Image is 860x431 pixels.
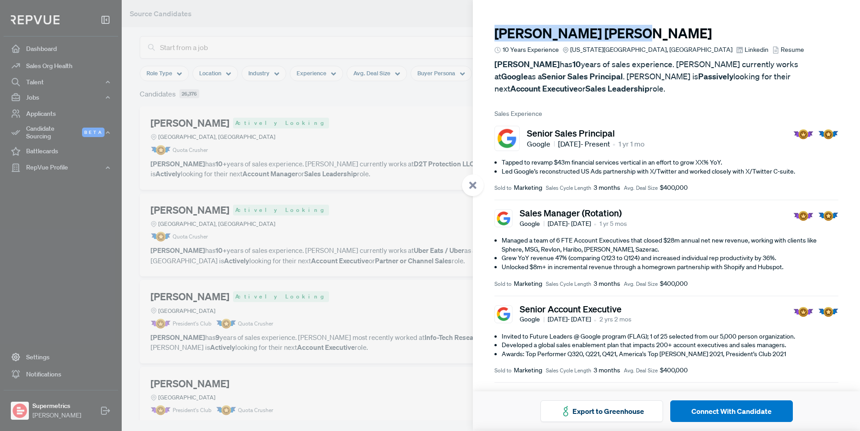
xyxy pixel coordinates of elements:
article: • [613,138,615,149]
span: 3 months [594,366,620,375]
li: Developed a global sales enablement plan that impacts 200+ account executives and sales managers. [502,341,838,350]
span: $400,000 [660,366,688,375]
span: Marketing [514,279,542,289]
h5: Senior Account Executive [520,303,631,314]
li: Awards: Top Performer Q320, Q221, Q421, America's Top [PERSON_NAME] 2021, President’s Club 2021 [502,350,838,359]
span: [DATE] - [DATE] [548,315,591,324]
h5: Account Executive [520,390,626,401]
article: • [594,314,596,325]
span: Sold to [494,280,512,288]
span: Resume [781,45,804,55]
img: Quota Badge [818,129,838,139]
span: Sold to [494,184,512,192]
li: Grew YoY revenue 47% (comparing Q123 to Q124) and increased individual rep productivity by 36%. [502,254,838,263]
a: Resume [772,45,804,55]
strong: [PERSON_NAME] [494,59,560,69]
span: Sales Cycle Length [546,280,591,288]
span: Google [520,219,544,229]
span: Google [520,315,544,324]
strong: Account Executive [510,83,578,94]
span: Marketing [514,183,542,193]
span: Linkedin [745,45,769,55]
span: 1 yr 5 mos [599,219,627,229]
p: has years of sales experience. [PERSON_NAME] currently works at as a . [PERSON_NAME] is looking f... [494,58,838,95]
span: 10 Years Experience [503,45,559,55]
span: Google [527,138,555,149]
strong: Senior Sales Principal [542,71,623,82]
img: Google [496,307,511,321]
span: 3 months [594,183,620,193]
img: President Badge [793,129,814,139]
button: Connect With Candidate [670,400,793,422]
span: [DATE] - Present [558,138,610,149]
span: [DATE] - [DATE] [548,219,591,229]
span: Avg. Deal Size [624,367,658,375]
li: Tapped to revamp $43m financial services vertical in an effort to grow XX% YoY. [502,158,838,167]
h5: Senior Sales Principal [527,128,644,138]
h3: [PERSON_NAME] [PERSON_NAME] [494,25,838,41]
span: Marketing [514,366,542,375]
span: 2 yrs 2 mos [599,315,631,324]
span: Avg. Deal Size [624,184,658,192]
strong: Passively [698,71,733,82]
h5: Sales Manager (Rotation) [520,207,627,218]
span: Sales Cycle Length [546,367,591,375]
span: Avg. Deal Size [624,280,658,288]
span: Sales Experience [494,109,838,119]
img: Google [496,211,511,226]
img: President Badge [793,307,814,317]
button: Export to Greenhouse [540,400,663,422]
li: Unlocked $8m+ in incremental revenue through a homegrown partnership with Shopify and Hubspot. [502,263,838,272]
strong: Sales Leadership [586,83,650,94]
article: • [594,218,596,229]
a: Linkedin [736,45,769,55]
strong: 10 [572,59,581,69]
img: President Badge [793,211,814,221]
span: [US_STATE][GEOGRAPHIC_DATA], [GEOGRAPHIC_DATA] [570,45,732,55]
li: Invited to Future Leaders @ Google program (FLAG); 1 of 25 selected from our 5,000 person organiz... [502,332,838,341]
span: $400,000 [660,279,688,289]
li: Led Google’s reconstructed US Ads partnership with X/Twitter and worked closely with X/Twitter C-... [502,167,838,176]
strong: Google [501,71,528,82]
img: Quota Badge [818,307,838,317]
span: 3 months [594,279,620,289]
li: Managed a team of 6 FTE Account Executives that closed $28m annual net new revenue, working with ... [502,236,838,254]
span: $400,000 [660,183,688,193]
span: Sold to [494,367,512,375]
img: Quota Badge [818,211,838,221]
span: Sales Cycle Length [546,184,591,192]
img: Google [497,128,517,149]
span: 1 yr 1 mo [618,138,645,149]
